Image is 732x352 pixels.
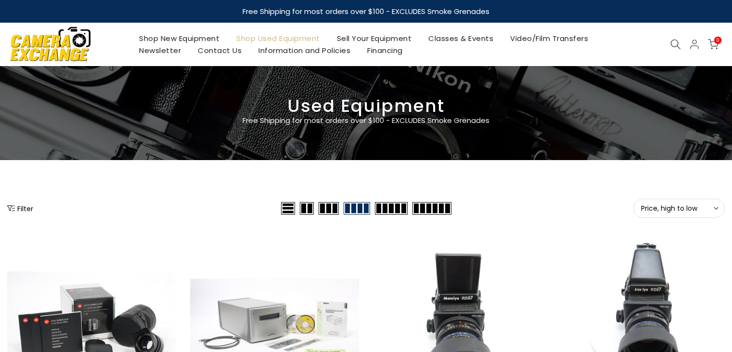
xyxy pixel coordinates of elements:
strong: Free Shipping for most orders over $100 - EXCLUDES Smoke Grenades [243,6,489,16]
a: Information and Policies [250,44,359,56]
span: 0 [714,37,721,44]
a: Video/Film Transfers [502,32,597,44]
a: Sell Your Equipment [328,32,420,44]
a: Shop Used Equipment [228,32,329,44]
span: Price, high to low [641,204,717,213]
a: Shop New Equipment [131,32,228,44]
button: Show filters [7,203,33,213]
a: Classes & Events [420,32,502,44]
a: Financing [359,44,411,56]
a: Newsletter [131,44,190,56]
a: Contact Us [190,44,250,56]
button: Price, high to low [633,199,725,218]
h3: Used Equipment [7,100,725,112]
p: Free Shipping for most orders over $100 - EXCLUDES Smoke Grenades [186,115,547,126]
a: 0 [708,39,719,50]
